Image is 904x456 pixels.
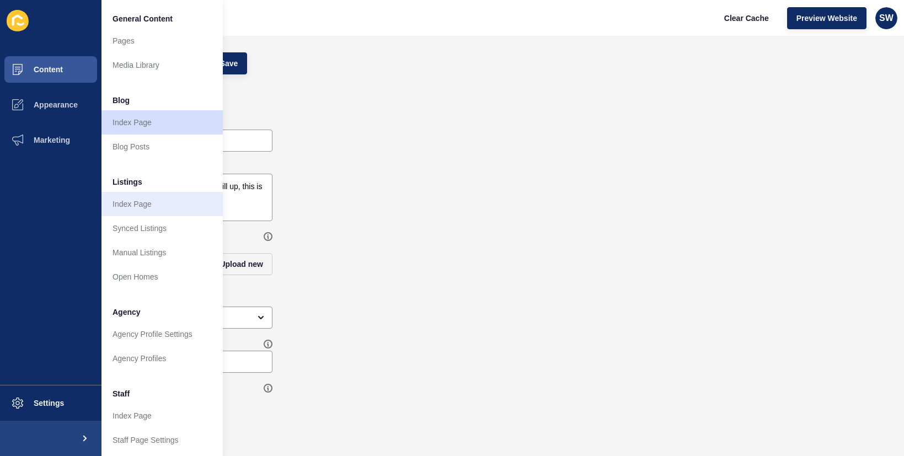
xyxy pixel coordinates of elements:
[113,13,173,24] span: General Content
[101,53,223,77] a: Media Library
[101,322,223,346] a: Agency Profile Settings
[113,95,130,106] span: Blog
[796,13,857,24] span: Preview Website
[113,176,142,187] span: Listings
[220,259,263,270] span: Upload new
[101,192,223,216] a: Index Page
[724,13,769,24] span: Clear Cache
[101,428,223,452] a: Staff Page Settings
[113,388,130,399] span: Staff
[101,216,223,240] a: Synced Listings
[879,13,894,24] span: SW
[211,52,248,74] button: Save
[101,135,223,159] a: Blog Posts
[101,265,223,289] a: Open Homes
[101,29,223,53] a: Pages
[101,240,223,265] a: Manual Listings
[113,307,141,318] span: Agency
[220,58,238,69] span: Save
[101,404,223,428] a: Index Page
[101,110,223,135] a: Index Page
[787,7,866,29] button: Preview Website
[210,253,272,275] button: Upload new
[715,7,778,29] button: Clear Cache
[101,346,223,371] a: Agency Profiles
